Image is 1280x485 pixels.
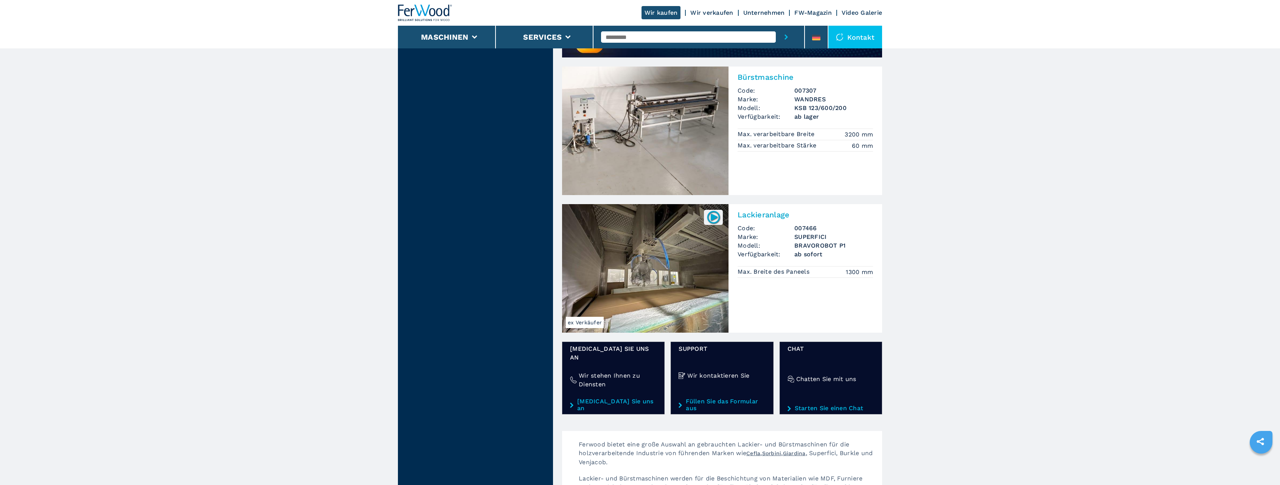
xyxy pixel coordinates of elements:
h3: 007466 [794,224,873,232]
img: Bürstmaschine WANDRES KSB 123/600/200 [562,67,729,195]
span: ab sofort [794,250,873,259]
a: Bürstmaschine WANDRES KSB 123/600/200BürstmaschineCode:007307Marke:WANDRESModell:KSB 123/600/200V... [562,67,882,195]
a: Unternehmen [743,9,785,16]
h3: 007307 [794,86,873,95]
a: [MEDICAL_DATA] Sie uns an [570,398,657,412]
span: [MEDICAL_DATA] Sie uns an [570,344,657,362]
img: Wir kontaktieren Sie [679,372,685,379]
a: Giardina [783,450,806,456]
a: Cefla [746,450,760,456]
p: Max. verarbeitbare Breite [738,130,817,138]
span: Marke: [738,95,794,104]
p: Ferwood bietet eine große Auswahl an gebrauchten Lackier- und Bürstmaschinen für die holzverarbei... [571,440,882,474]
a: Video Galerie [842,9,882,16]
p: Max. verarbeitbare Stärke [738,141,819,150]
span: Marke: [738,232,794,241]
p: Max. Breite des Paneels [738,268,811,276]
a: Sorbini [762,450,781,456]
a: sharethis [1251,432,1270,451]
h2: Bürstmaschine [738,73,873,82]
div: Kontakt [828,26,882,48]
img: Kontakt [836,33,843,41]
span: Chat [788,344,874,353]
span: Modell: [738,104,794,112]
span: ex Verkäufer [566,317,604,328]
h4: Chatten Sie mit uns [796,375,856,383]
a: Starten Sie einen Chat [788,405,874,412]
img: Lackieranlage SUPERFICI BRAVOROBOT P1 [562,204,729,333]
span: Modell: [738,241,794,250]
a: Füllen Sie das Formular aus [679,398,765,412]
span: Verfügbarkeit: [738,250,794,259]
h4: Wir kontaktieren Sie [687,371,749,380]
h3: BRAVOROBOT P1 [794,241,873,250]
h2: Lackieranlage [738,210,873,219]
h3: WANDRES [794,95,873,104]
em: 3200 mm [845,130,873,139]
span: Code: [738,224,794,232]
img: Chatten Sie mit uns [788,376,794,383]
button: submit-button [776,26,797,48]
a: Wir kaufen [642,6,681,19]
a: Lackieranlage SUPERFICI BRAVOROBOT P1ex Verkäufer007466LackieranlageCode:007466Marke:SUPERFICIMod... [562,204,882,333]
img: Wir stehen Ihnen zu Diensten [570,377,577,383]
img: Ferwood [398,5,452,21]
a: FW-Magazin [794,9,832,16]
span: Code: [738,86,794,95]
span: ab lager [794,112,873,121]
h4: Wir stehen Ihnen zu Diensten [579,371,657,389]
em: 60 mm [852,141,873,150]
em: 1300 mm [846,268,873,276]
iframe: Chat [1248,451,1274,479]
span: Support [679,344,765,353]
button: Maschinen [421,33,468,42]
span: Verfügbarkeit: [738,112,794,121]
img: 007466 [706,210,721,225]
h3: KSB 123/600/200 [794,104,873,112]
a: Wir verkaufen [690,9,733,16]
h3: SUPERFICI [794,232,873,241]
button: Services [523,33,562,42]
